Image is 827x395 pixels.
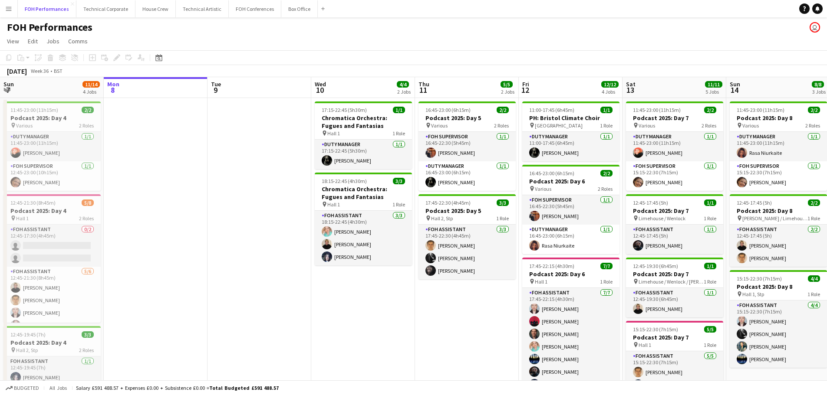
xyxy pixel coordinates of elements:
span: 17:45-22:30 (4h45m) [425,199,471,206]
app-card-role: FOH Supervisor1/115:15-22:30 (7h15m)[PERSON_NAME] [730,161,827,191]
app-card-role: FOH Assistant1/112:45-17:45 (5h)[PERSON_NAME] [626,225,723,254]
h3: Podcast 2025: Day 7 [626,207,723,215]
span: 11/11 [705,81,722,88]
span: 16:45-23:00 (6h15m) [529,170,574,176]
span: 12 [521,85,529,95]
span: 1/1 [600,107,613,113]
h3: Podcast 2025: Day 5 [418,114,516,122]
span: 1 Role [704,215,716,222]
span: 7 [2,85,14,95]
span: Hall 1 [639,342,651,348]
app-card-role: FOH Assistant3/317:45-22:30 (4h45m)[PERSON_NAME][PERSON_NAME][PERSON_NAME] [418,225,516,279]
app-card-role: Duty Manager1/111:45-23:00 (11h15m)Rasa Niurkaite [730,132,827,161]
span: 2 Roles [805,122,820,129]
span: Hall 1 [327,130,340,137]
span: 12:45-19:45 (7h) [10,331,46,338]
span: 2 Roles [702,122,716,129]
span: 1 Role [496,215,509,222]
span: 12/12 [601,81,619,88]
span: Hall 1 [535,278,547,285]
app-job-card: 12:45-17:45 (5h)1/1Podcast 2025: Day 7 Limehouse / Wenlock1 RoleFOH Assistant1/112:45-17:45 (5h)[... [626,194,723,254]
span: 5/5 [704,326,716,333]
span: Fri [522,80,529,88]
app-card-role: FOH Assistant7/717:45-22:15 (4h30m)[PERSON_NAME][PERSON_NAME][PERSON_NAME][PERSON_NAME][PERSON_NA... [522,288,619,393]
span: Limehouse / Wenlock / [PERSON_NAME] [639,278,704,285]
span: Hall 2, Stp [16,347,38,353]
span: 1 Role [392,130,405,137]
app-user-avatar: Liveforce Admin [810,22,820,33]
span: 5/5 [501,81,513,88]
h3: Podcast 2025: Day 7 [626,114,723,122]
div: 3 Jobs [812,88,826,95]
span: Comms [68,37,88,45]
h3: PH: Bristol Climate Choir [522,114,619,122]
span: 2/2 [497,107,509,113]
span: 1 Role [807,291,820,297]
div: 11:45-23:00 (11h15m)2/2Podcast 2025: Day 4 Various2 RolesDuty Manager1/111:45-23:00 (11h15m)[PERS... [3,101,101,191]
span: 2/2 [808,107,820,113]
div: 4 Jobs [83,88,99,95]
span: 2 Roles [79,347,94,353]
h3: Podcast 2025: Day 7 [626,270,723,278]
div: BST [54,68,63,74]
app-card-role: Duty Manager1/111:45-23:00 (11h15m)[PERSON_NAME] [626,132,723,161]
div: 16:45-23:00 (6h15m)2/2Podcast 2025: Day 5 Various2 RolesFOH Supervisor1/116:45-22:30 (5h45m)[PERS... [418,101,516,191]
app-job-card: 16:45-23:00 (6h15m)2/2Podcast 2025: Day 6 Various2 RolesFOH Supervisor1/116:45-22:30 (5h45m)[PERS... [522,165,619,254]
div: Salary £591 488.57 + Expenses £0.00 + Subsistence £0.00 = [76,385,279,391]
span: Various [639,122,655,129]
button: Box Office [281,0,318,17]
span: 17:15-22:45 (5h30m) [322,107,367,113]
span: 1/1 [704,263,716,269]
app-job-card: 15:15-22:30 (7h15m)4/4Podcast 2025: Day 8 Hall 1, Stp1 RoleFOH Assistant4/415:15-22:30 (7h15m)[PE... [730,270,827,368]
h3: Podcast 2025: Day 8 [730,283,827,291]
app-card-role: Duty Manager1/116:45-23:00 (6h15m)Rasa Niurkaite [522,225,619,254]
app-card-role: Duty Manager1/111:00-17:45 (6h45m)[PERSON_NAME] [522,132,619,161]
span: 18:15-22:45 (4h30m) [322,178,367,184]
app-card-role: FOH Supervisor1/112:45-23:00 (10h15m)[PERSON_NAME] [3,161,101,191]
a: Edit [24,36,41,47]
span: 2 Roles [79,122,94,129]
span: 13 [625,85,636,95]
span: Edit [28,37,38,45]
span: Sun [3,80,14,88]
button: Technical Artistic [176,0,229,17]
h3: Chromatica Orchestra: Fugues and Fantasias [315,185,412,201]
div: 11:00-17:45 (6h45m)1/1PH: Bristol Climate Choir [GEOGRAPHIC_DATA]1 RoleDuty Manager1/111:00-17:45... [522,101,619,161]
div: 5 Jobs [705,88,722,95]
app-job-card: 11:45-23:00 (11h15m)2/2Podcast 2025: Day 7 Various2 RolesDuty Manager1/111:45-23:00 (11h15m)[PERS... [626,101,723,191]
app-card-role: FOH Assistant3/318:15-22:45 (4h30m)[PERSON_NAME][PERSON_NAME][PERSON_NAME] [315,211,412,265]
app-job-card: 17:45-22:15 (4h30m)7/7Podcast 2025: Day 6 Hall 11 RoleFOH Assistant7/717:45-22:15 (4h30m)[PERSON_... [522,258,619,386]
span: Week 36 [29,68,50,74]
app-card-role: FOH Assistant2/212:45-17:45 (5h)[PERSON_NAME][PERSON_NAME] [730,225,827,267]
div: 18:15-22:45 (4h30m)3/3Chromatica Orchestra: Fugues and Fantasias Hall 11 RoleFOH Assistant3/318:1... [315,173,412,265]
app-card-role: FOH Assistant1/112:45-19:45 (7h)[PERSON_NAME] [3,356,101,386]
div: [DATE] [7,67,27,75]
h3: Podcast 2025: Day 4 [3,114,101,122]
span: 8 [106,85,119,95]
span: 3/3 [82,331,94,338]
span: Various [742,122,759,129]
app-card-role: FOH Supervisor1/116:45-22:30 (5h45m)[PERSON_NAME] [522,195,619,225]
span: Various [535,186,551,192]
app-job-card: 17:45-22:30 (4h45m)3/3Podcast 2025: Day 5 Hall 2, Stp1 RoleFOH Assistant3/317:45-22:30 (4h45m)[PE... [418,194,516,279]
app-card-role: FOH Assistant0/212:45-17:30 (4h45m) [3,225,101,267]
span: Sun [730,80,740,88]
span: Various [431,122,448,129]
span: 3/3 [497,199,509,206]
span: 1 Role [704,278,716,285]
app-card-role: FOH Supervisor1/116:45-22:30 (5h45m)[PERSON_NAME] [418,132,516,161]
app-job-card: 12:45-17:45 (5h)2/2Podcast 2025: Day 8 [PERSON_NAME] / Limehouse / Wenlock + STP1 RoleFOH Assista... [730,194,827,267]
a: View [3,36,23,47]
app-job-card: 17:15-22:45 (5h30m)1/1Chromatica Orchestra: Fugues and Fantasias Hall 11 RoleDuty Manager1/117:15... [315,101,412,169]
div: 4 Jobs [602,88,618,95]
span: Total Budgeted £591 488.57 [209,385,279,391]
span: 4/4 [397,81,409,88]
span: 12:45-17:45 (5h) [633,199,668,206]
h3: Podcast 2025: Day 4 [3,207,101,215]
h3: Podcast 2025: Day 4 [3,339,101,346]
